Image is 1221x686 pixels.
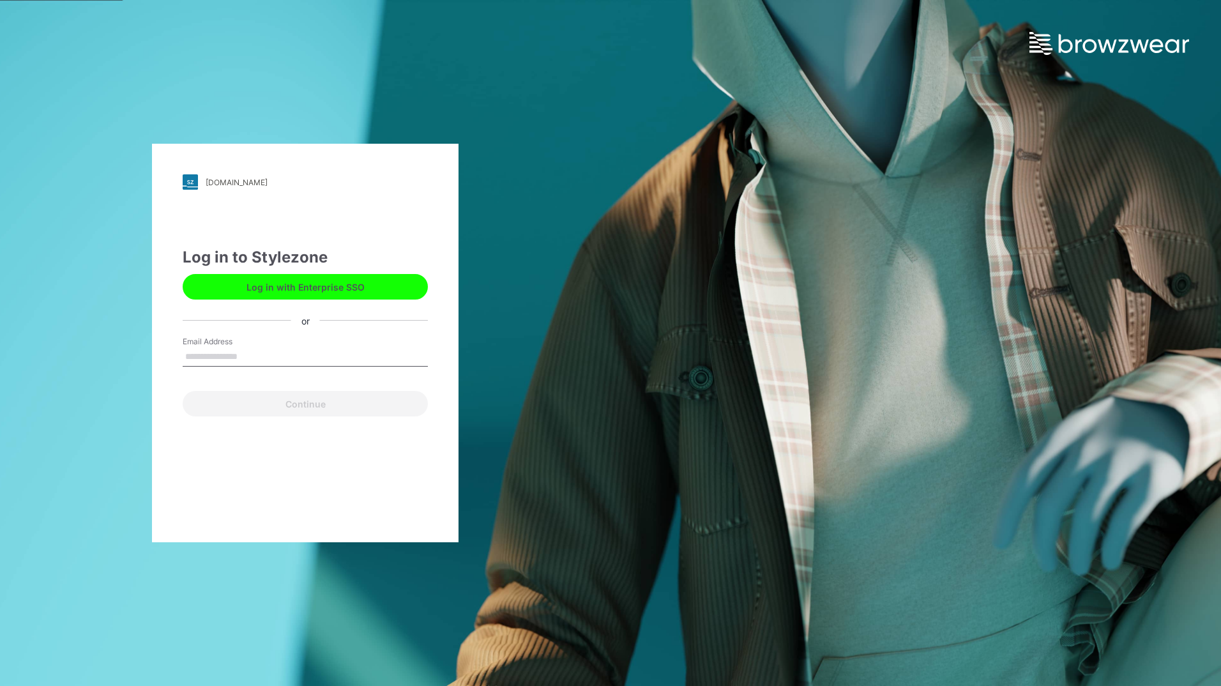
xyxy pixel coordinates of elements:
img: stylezone-logo.562084cfcfab977791bfbf7441f1a819.svg [183,174,198,190]
a: [DOMAIN_NAME] [183,174,428,190]
label: Email Address [183,336,272,347]
button: Log in with Enterprise SSO [183,274,428,300]
div: [DOMAIN_NAME] [206,178,268,187]
img: browzwear-logo.e42bd6dac1945053ebaf764b6aa21510.svg [1029,32,1189,55]
div: Log in to Stylezone [183,246,428,269]
div: or [291,314,320,327]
